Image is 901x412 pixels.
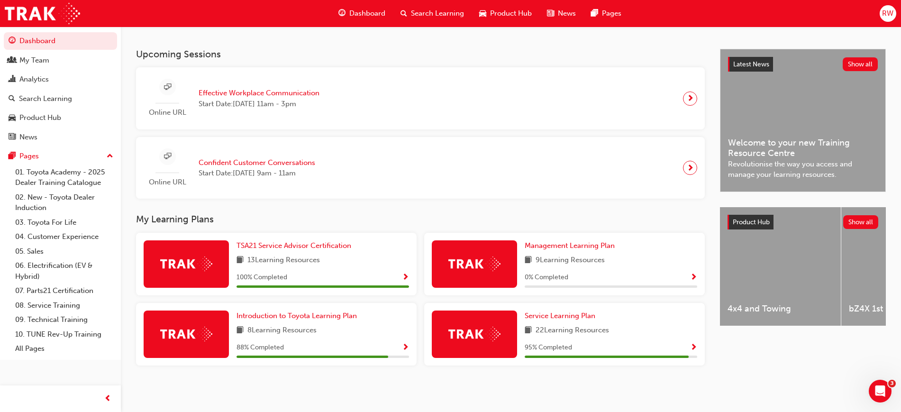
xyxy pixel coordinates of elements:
a: Online URLConfident Customer ConversationsStart Date:[DATE] 9am - 11am [144,145,697,192]
img: Trak [448,256,501,271]
a: guage-iconDashboard [331,4,393,23]
span: Show Progress [690,274,697,282]
span: Revolutionise the way you access and manage your learning resources. [728,159,878,180]
a: TSA21 Service Advisor Certification [237,240,355,251]
button: RW [880,5,896,22]
a: 05. Sales [11,244,117,259]
div: Product Hub [19,112,61,123]
a: 07. Parts21 Certification [11,284,117,298]
button: Show Progress [402,342,409,354]
span: pages-icon [591,8,598,19]
button: Show Progress [690,272,697,284]
div: My Team [19,55,49,66]
a: Management Learning Plan [525,240,619,251]
a: 06. Electrification (EV & Hybrid) [11,258,117,284]
a: search-iconSearch Learning [393,4,472,23]
span: Dashboard [349,8,385,19]
button: Show all [843,57,878,71]
span: book-icon [525,255,532,266]
span: car-icon [9,114,16,122]
span: Welcome to your new Training Resource Centre [728,137,878,159]
span: book-icon [237,255,244,266]
span: search-icon [400,8,407,19]
button: Show Progress [690,342,697,354]
span: Start Date: [DATE] 9am - 11am [199,168,315,179]
span: book-icon [237,325,244,337]
div: Search Learning [19,93,72,104]
span: prev-icon [104,393,111,405]
span: 3 [888,380,896,387]
span: Pages [602,8,621,19]
span: Confident Customer Conversations [199,157,315,168]
span: chart-icon [9,75,16,84]
a: Latest NewsShow all [728,57,878,72]
span: 22 Learning Resources [536,325,609,337]
a: 4x4 and Towing [720,207,841,326]
a: 10. TUNE Rev-Up Training [11,327,117,342]
button: Pages [4,147,117,165]
span: Online URL [144,107,191,118]
span: Show Progress [402,344,409,352]
img: Trak [448,327,501,341]
span: up-icon [107,150,113,163]
span: 4x4 and Towing [728,303,833,314]
a: All Pages [11,341,117,356]
button: Show Progress [402,272,409,284]
span: 9 Learning Resources [536,255,605,266]
span: Product Hub [733,218,770,226]
span: next-icon [687,92,694,105]
h3: My Learning Plans [136,214,705,225]
span: 0 % Completed [525,272,568,283]
span: Service Learning Plan [525,311,595,320]
span: 13 Learning Resources [247,255,320,266]
span: Search Learning [411,8,464,19]
button: DashboardMy TeamAnalyticsSearch LearningProduct HubNews [4,30,117,147]
span: 95 % Completed [525,342,572,353]
a: 02. New - Toyota Dealer Induction [11,190,117,215]
span: next-icon [687,161,694,174]
h3: Upcoming Sessions [136,49,705,60]
a: 04. Customer Experience [11,229,117,244]
a: News [4,128,117,146]
span: Show Progress [690,344,697,352]
a: Service Learning Plan [525,311,599,321]
a: Introduction to Toyota Learning Plan [237,311,361,321]
div: Analytics [19,74,49,85]
a: Product HubShow all [728,215,878,230]
span: pages-icon [9,152,16,161]
a: 03. Toyota For Life [11,215,117,230]
span: Latest News [733,60,769,68]
span: Show Progress [402,274,409,282]
span: sessionType_ONLINE_URL-icon [164,151,171,163]
div: News [19,132,37,143]
span: book-icon [525,325,532,337]
span: 8 Learning Resources [247,325,317,337]
span: guage-icon [9,37,16,46]
span: Effective Workplace Communication [199,88,319,99]
span: search-icon [9,95,15,103]
a: Dashboard [4,32,117,50]
img: Trak [5,3,80,24]
span: people-icon [9,56,16,65]
a: car-iconProduct Hub [472,4,539,23]
a: 01. Toyota Academy - 2025 Dealer Training Catalogue [11,165,117,190]
span: guage-icon [338,8,346,19]
a: pages-iconPages [583,4,629,23]
span: Online URL [144,177,191,188]
a: Analytics [4,71,117,88]
a: Search Learning [4,90,117,108]
img: Trak [160,256,212,271]
span: sessionType_ONLINE_URL-icon [164,82,171,93]
span: Product Hub [490,8,532,19]
span: news-icon [9,133,16,142]
a: Latest NewsShow allWelcome to your new Training Resource CentreRevolutionise the way you access a... [720,49,886,192]
a: Product Hub [4,109,117,127]
a: Online URLEffective Workplace CommunicationStart Date:[DATE] 11am - 3pm [144,75,697,122]
span: news-icon [547,8,554,19]
a: news-iconNews [539,4,583,23]
span: Management Learning Plan [525,241,615,250]
img: Trak [160,327,212,341]
span: 88 % Completed [237,342,284,353]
